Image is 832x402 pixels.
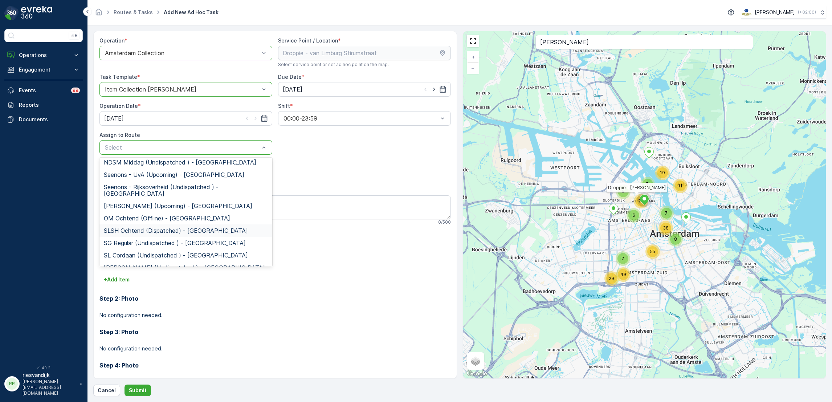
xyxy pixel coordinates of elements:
[19,101,80,109] p: Reports
[99,256,451,265] h3: Step 1: Item Size
[632,212,635,218] span: 6
[99,103,138,109] label: Operation Date
[658,221,673,235] div: 38
[616,184,631,199] div: 5
[665,210,668,216] span: 7
[129,387,147,394] p: Submit
[465,369,489,378] a: Open this area in Google Maps (opens a new window)
[438,219,451,225] p: 0 / 500
[104,184,268,197] span: Seenons - Rijksoverheid (Undispatched ) - [GEOGRAPHIC_DATA]
[125,385,151,396] button: Submit
[616,267,631,282] div: 49
[278,46,451,60] input: Droppie - van Limburg Stirumstraat
[104,264,265,271] span: [PERSON_NAME] (Undispatched ) - [GEOGRAPHIC_DATA]
[278,37,338,44] label: Service Point / Location
[645,244,660,259] div: 55
[4,48,83,62] button: Operations
[604,271,619,286] div: 29
[114,9,153,15] a: Routes & Tasks
[21,6,52,20] img: logo_dark-DEwI_e13.png
[673,179,688,193] div: 11
[278,103,290,109] label: Shift
[620,272,626,277] span: 49
[99,111,272,126] input: dd/mm/yyyy
[471,65,475,71] span: −
[472,54,475,60] span: +
[73,88,78,93] p: 99
[104,252,248,259] span: SL Cordaan (Undispatched ) - [GEOGRAPHIC_DATA]
[622,189,624,194] span: 5
[660,170,665,175] span: 19
[99,274,134,285] button: +Add Item
[468,62,478,73] a: Zoom Out
[4,371,83,396] button: RRriesvandijk[PERSON_NAME][EMAIL_ADDRESS][DOMAIN_NAME]
[19,52,68,59] p: Operations
[678,183,682,188] span: 11
[23,379,76,396] p: [PERSON_NAME][EMAIL_ADDRESS][DOMAIN_NAME]
[621,256,624,261] span: 2
[278,74,302,80] label: Due Date
[634,194,648,208] div: 77
[19,87,67,94] p: Events
[99,328,451,336] h3: Step 3: Photo
[70,33,78,38] p: ⌘B
[99,132,140,138] label: Assign to Route
[668,232,683,247] div: 8
[99,237,451,248] h2: Task Template Configuration
[741,8,752,16] img: basis-logo_rgb2x.png
[4,98,83,112] a: Reports
[646,181,649,187] span: 7
[23,371,76,379] p: riesvandijk
[99,345,451,352] p: No configuration needed.
[4,62,83,77] button: Engagement
[162,9,220,16] span: Add New Ad Hoc Task
[535,35,753,49] input: Search address or service points
[798,9,816,15] p: ( +02:00 )
[99,312,451,319] p: No configuration needed.
[99,361,451,370] h3: Step 4: Photo
[104,171,244,178] span: Seenons - UvA (Upcoming) - [GEOGRAPHIC_DATA]
[468,353,484,369] a: Layers
[99,74,137,80] label: Task Template
[659,206,674,220] div: 7
[616,251,630,266] div: 2
[465,369,489,378] img: Google
[278,62,389,68] span: Select service point or set ad hoc point on the map.
[6,378,18,390] div: RR
[104,203,252,209] span: [PERSON_NAME] (Upcoming) - [GEOGRAPHIC_DATA]
[741,6,826,19] button: [PERSON_NAME](+02:00)
[627,208,641,223] div: 6
[4,366,83,370] span: v 1.49.2
[650,249,655,254] span: 55
[4,112,83,127] a: Documents
[105,143,260,152] p: Select
[104,276,130,283] p: + Add Item
[674,236,677,242] span: 8
[278,82,451,97] input: dd/mm/yyyy
[4,83,83,98] a: Events99
[655,166,670,180] div: 19
[663,225,669,231] span: 38
[640,177,655,191] div: 7
[104,215,230,222] span: OM Ochtend (Offline) - [GEOGRAPHIC_DATA]
[609,276,614,281] span: 29
[468,36,478,46] a: View Fullscreen
[755,9,795,16] p: [PERSON_NAME]
[19,66,68,73] p: Engagement
[99,37,125,44] label: Operation
[98,387,116,394] p: Cancel
[93,385,120,396] button: Cancel
[104,159,256,166] span: NDSM Middag (Undispatched ) - [GEOGRAPHIC_DATA]
[95,11,103,17] a: Homepage
[468,52,478,62] a: Zoom In
[104,227,248,234] span: SLSH Ochtend (Dispatched) - [GEOGRAPHIC_DATA]
[19,116,80,123] p: Documents
[99,294,451,303] h3: Step 2: Photo
[104,240,246,246] span: SG Regular (Undispatched ) - [GEOGRAPHIC_DATA]
[4,6,19,20] img: logo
